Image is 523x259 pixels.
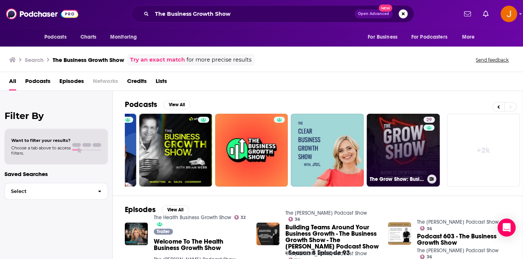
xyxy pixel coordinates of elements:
a: The Daniel Latto Podcast Show [285,250,367,257]
h3: The Grow Show: Business Growth Stories from the Frontlines [370,176,424,182]
span: New [379,5,392,12]
a: The Daniel Latto Podcast Show [417,219,499,225]
span: 36 [426,255,432,259]
a: +2k [447,114,520,187]
input: Search podcasts, credits, & more... [152,8,355,20]
button: Show profile menu [500,6,517,22]
a: 36 [420,226,432,230]
span: Logged in as justine87181 [500,6,517,22]
span: Podcasts [44,32,67,42]
a: 29 [423,117,435,123]
a: The Daniel Latto Podcast Show [285,210,367,216]
a: Welcome To The Health Business Growth Show [154,238,247,251]
button: Send feedback [473,57,511,63]
span: For Business [368,32,397,42]
button: Select [5,183,108,200]
img: User Profile [500,6,517,22]
span: Charts [80,32,97,42]
img: Welcome To The Health Business Growth Show [125,223,148,245]
div: Search podcasts, credits, & more... [131,5,414,23]
a: 36 [288,217,300,221]
a: Building Teams Around Your Business Growth - The Business Growth Show - The Daniel Latto Podcast ... [285,224,379,256]
span: More [462,32,474,42]
a: Episodes [59,75,84,90]
span: Open Advanced [358,12,389,16]
a: 29The Grow Show: Business Growth Stories from the Frontlines [367,114,440,187]
a: Podcasts [25,75,50,90]
h3: Search [25,56,44,63]
div: Open Intercom Messenger [497,218,515,236]
a: All [9,75,16,90]
a: The Health Business Growth Show [154,214,231,221]
h3: The Business Growth Show [53,56,124,63]
h2: Episodes [125,205,156,214]
button: open menu [362,30,407,44]
a: 32 [234,215,246,220]
img: Building Teams Around Your Business Growth - The Business Growth Show - The Daniel Latto Podcast ... [256,223,279,245]
a: Charts [76,30,101,44]
span: 29 [426,116,432,124]
span: 36 [426,227,432,230]
button: open menu [456,30,484,44]
span: For Podcasters [411,32,447,42]
button: View All [163,100,190,109]
a: PodcastsView All [125,100,190,109]
span: Select [5,189,92,194]
span: 36 [295,218,300,221]
img: Podchaser - Follow, Share and Rate Podcasts [6,7,78,21]
a: Credits [127,75,147,90]
span: Building Teams Around Your Business Growth - The Business Growth Show - The [PERSON_NAME] Podcast... [285,224,379,256]
span: Trailer [157,229,170,234]
a: 36 [420,254,432,259]
span: Networks [93,75,118,90]
button: open menu [406,30,458,44]
img: Podcast 603 - The Business Growth Show [388,222,411,245]
a: EpisodesView All [125,205,189,214]
span: for more precise results [186,56,252,64]
a: The Daniel Latto Podcast Show [417,247,499,254]
a: Show notifications dropdown [461,8,474,20]
span: Choose a tab above to access filters. [11,145,71,156]
p: Saved Searches [5,170,108,178]
button: Open AdvancedNew [355,9,393,18]
button: View All [162,205,189,214]
button: open menu [39,30,76,44]
a: Podcast 603 - The Business Growth Show [417,233,511,246]
span: Monitoring [110,32,137,42]
button: open menu [105,30,147,44]
span: 32 [241,216,246,219]
a: Show notifications dropdown [480,8,491,20]
a: Try an exact match [130,56,185,64]
a: Lists [156,75,167,90]
span: Want to filter your results? [11,138,71,143]
h2: Filter By [5,110,108,121]
h2: Podcasts [125,100,157,109]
